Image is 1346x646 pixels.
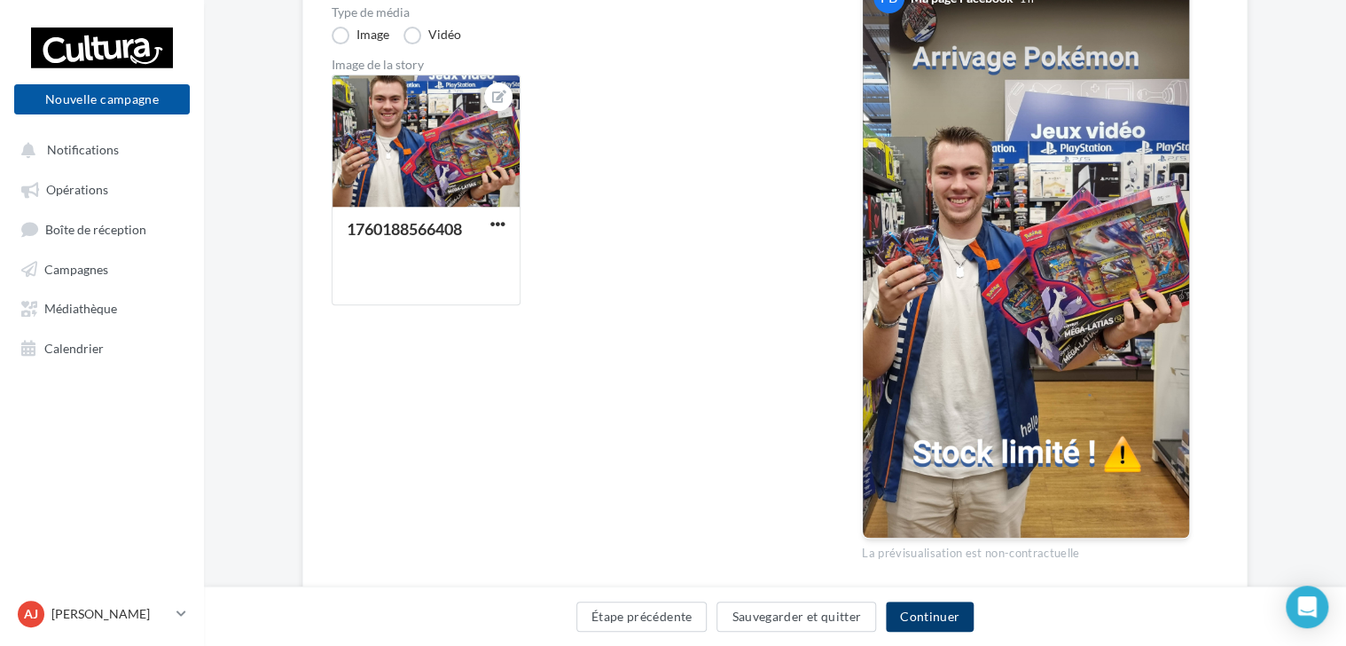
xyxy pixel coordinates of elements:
label: Image [332,27,389,44]
a: Médiathèque [11,291,193,323]
span: Notifications [47,142,119,157]
button: Étape précédente [576,602,708,632]
span: Calendrier [44,340,104,355]
a: Campagnes [11,252,193,284]
label: Type de média [332,6,805,19]
span: Médiathèque [44,301,117,316]
div: La prévisualisation est non-contractuelle [862,539,1190,562]
label: Vidéo [403,27,461,44]
button: Notifications [11,133,186,165]
span: AJ [24,605,38,623]
div: Open Intercom Messenger [1286,586,1328,628]
span: Boîte de réception [45,221,146,236]
button: Sauvegarder et quitter [716,602,876,632]
a: Calendrier [11,331,193,363]
a: Opérations [11,172,193,204]
a: AJ [PERSON_NAME] [14,597,190,631]
a: Boîte de réception [11,212,193,245]
div: Image de la story [332,59,805,71]
span: Opérations [46,182,108,197]
div: 1760188566408 [347,219,462,239]
button: Continuer [886,602,974,632]
p: [PERSON_NAME] [51,605,169,623]
button: Nouvelle campagne [14,84,190,114]
span: Campagnes [44,261,108,276]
